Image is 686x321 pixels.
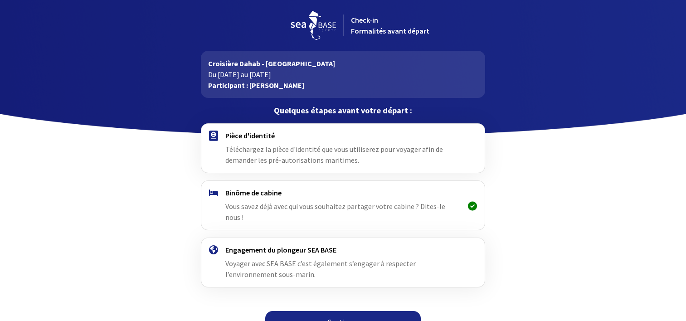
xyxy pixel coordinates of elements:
[209,131,218,141] img: passport.svg
[201,105,485,116] p: Quelques étapes avant votre départ :
[208,58,478,69] p: Croisière Dahab - [GEOGRAPHIC_DATA]
[351,15,429,35] span: Check-in Formalités avant départ
[209,190,218,196] img: binome.svg
[225,245,461,254] h4: Engagement du plongeur SEA BASE
[225,202,445,222] span: Vous savez déjà avec qui vous souhaitez partager votre cabine ? Dites-le nous !
[209,245,218,254] img: engagement.svg
[225,188,461,197] h4: Binôme de cabine
[208,69,478,80] p: Du [DATE] au [DATE]
[225,131,461,140] h4: Pièce d'identité
[291,11,336,40] img: logo_seabase.svg
[225,259,416,279] span: Voyager avec SEA BASE c’est également s’engager à respecter l’environnement sous-marin.
[225,145,443,165] span: Téléchargez la pièce d'identité que vous utiliserez pour voyager afin de demander les pré-autoris...
[208,80,478,91] p: Participant : [PERSON_NAME]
